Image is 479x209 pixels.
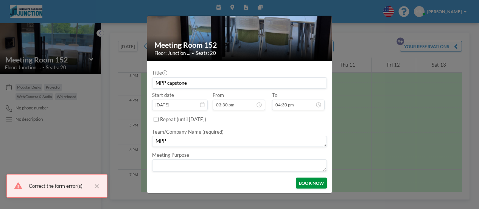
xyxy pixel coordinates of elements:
[152,152,189,158] label: Meeting Purpose
[213,92,224,98] label: From
[154,50,190,56] span: Floor: Junction ...
[196,50,216,56] span: Seats: 20
[29,181,90,190] div: Correct the form error(s)
[296,178,327,188] button: BOOK NOW
[267,94,269,108] span: -
[90,181,100,190] button: close
[272,92,277,98] label: To
[154,41,325,50] h2: Meeting Room 152
[160,116,206,122] label: Repeat (until [DATE])
[152,92,174,98] label: Start date
[152,78,327,88] input: Melissa's reservation
[152,70,167,76] label: Title
[192,51,194,55] span: •
[152,129,224,135] label: Team/Company Name (required)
